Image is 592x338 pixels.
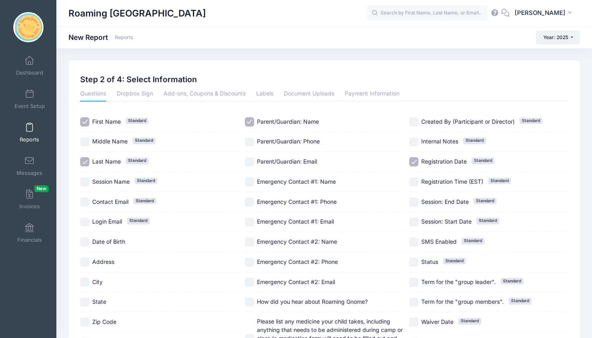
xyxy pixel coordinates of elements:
[80,218,89,227] input: Login EmailStandard
[421,118,515,125] span: Created By (Participant or Director)
[10,185,49,214] a: InvoicesNew
[10,152,49,180] a: Messages
[257,138,320,145] span: Parent/Guardian: Phone
[421,238,457,245] span: SMS Enabled
[257,258,338,265] span: Emergency Contact #2: Phone
[509,4,580,23] button: [PERSON_NAME]
[536,31,580,44] button: Year: 2025
[409,298,418,307] input: Term for the "group members".Standard
[68,33,133,41] h1: New Report
[488,178,511,184] span: Standard
[409,317,418,327] input: Waiver DateStandard
[80,317,89,327] input: Zip Code
[126,118,149,124] span: Standard
[133,198,156,204] span: Standard
[34,185,49,192] span: New
[10,52,49,80] a: Dashboard
[245,298,254,307] input: How did you hear about Roaming Gnome?
[421,318,453,325] span: Waiver Date
[463,137,486,144] span: Standard
[14,103,45,110] span: Event Setup
[409,157,418,166] input: Registration DateStandard
[126,158,149,164] span: Standard
[409,257,418,267] input: StatusStandard
[421,178,483,185] span: Registration Time (EST)
[421,198,469,205] span: Session: End Date
[117,87,153,102] a: Dropbox Sign
[80,177,89,187] input: Session NameStandard
[92,218,122,225] span: Login Email
[256,87,273,102] a: Labels
[245,218,254,227] input: Emergency Contact #1: Email
[443,258,466,264] span: Standard
[92,258,114,265] span: Address
[501,278,524,284] span: Standard
[92,178,130,185] span: Session Name
[92,138,128,145] span: Middle Name
[17,170,42,176] span: Messages
[345,87,399,102] a: Payment Information
[409,218,418,227] input: Session: Start DateStandard
[135,178,157,184] span: Standard
[472,158,495,164] span: Standard
[80,157,89,166] input: Last NameStandard
[80,137,89,147] input: Middle NameStandard
[421,278,496,285] span: Term for the "group leader".
[515,8,565,17] span: [PERSON_NAME]
[257,198,337,205] span: Emergency Contact #1: Phone
[421,298,504,305] span: Term for the "group members".
[20,136,39,143] span: Reports
[10,85,49,113] a: Event Setup
[245,157,254,166] input: Parent/Guardian: Email
[10,219,49,247] a: Financials
[245,197,254,207] input: Emergency Contact #1: Phone
[543,34,568,40] span: Year: 2025
[92,298,106,305] span: State
[476,218,499,224] span: Standard
[257,158,317,165] span: Parent/Guardian: Email
[92,318,116,325] span: Zip Code
[13,12,43,42] img: Roaming Gnome Theatre
[409,197,418,207] input: Session: End DateStandard
[257,298,368,305] span: How did you hear about Roaming Gnome?
[409,117,418,126] input: Created By (Participant or Director)Standard
[245,177,254,187] input: Emergency Contact #1: Name
[421,218,472,225] span: Session: Start Date
[80,298,89,307] input: State
[257,118,319,125] span: Parent/Guardian: Name
[16,69,43,76] span: Dashboard
[10,118,49,147] a: Reports
[462,238,484,244] span: Standard
[257,178,336,185] span: Emergency Contact #1: Name
[474,198,497,204] span: Standard
[245,117,254,126] input: Parent/Guardian: Name
[409,278,418,287] input: Term for the "group leader".Standard
[520,118,542,124] span: Standard
[409,137,418,147] input: Internal NotesStandard
[245,237,254,247] input: Emergency Contact #2: Name
[80,237,89,247] input: Date of Birth
[509,298,532,304] span: Standard
[245,278,254,287] input: Emergency Contact #2: Email
[80,87,106,102] a: Questions
[80,278,89,287] input: City
[92,198,128,205] span: Contact Email
[421,138,458,145] span: Internal Notes
[409,177,418,187] input: Registration Time (EST)Standard
[92,278,103,285] span: City
[92,238,125,245] span: Date of Birth
[284,87,334,102] a: Document Uploads
[17,236,42,243] span: Financials
[80,75,197,84] h2: Step 2 of 4: Select Information
[80,257,89,267] input: Address
[92,158,121,165] span: Last Name
[80,117,89,126] input: First NameStandard
[421,258,438,265] span: Status
[257,238,337,245] span: Emergency Contact #2: Name
[132,137,155,144] span: Standard
[458,318,481,324] span: Standard
[92,118,121,125] span: First Name
[409,237,418,247] input: SMS EnabledStandard
[421,158,467,165] span: Registration Date
[245,257,254,267] input: Emergency Contact #2: Phone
